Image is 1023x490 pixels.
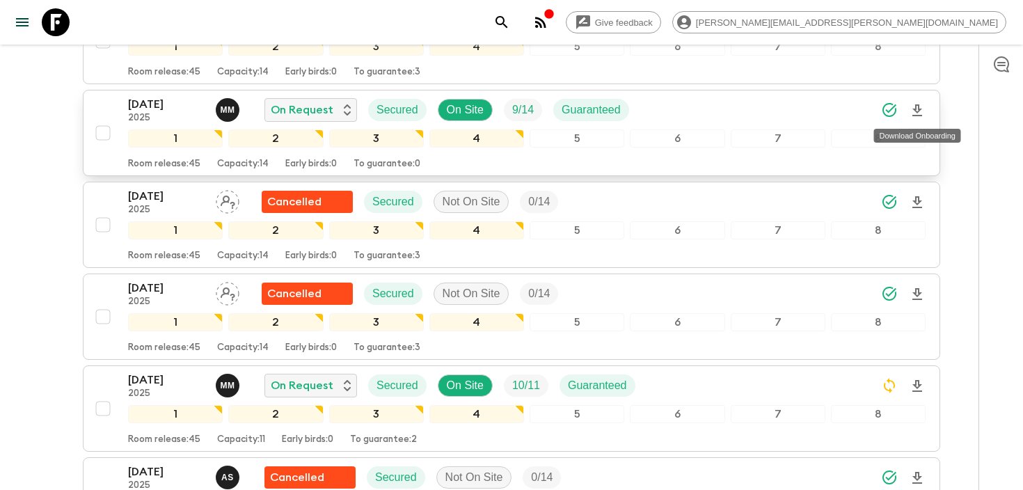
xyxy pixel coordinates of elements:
p: 0 / 14 [531,469,553,486]
div: 3 [329,313,424,331]
div: Secured [364,283,422,305]
p: A S [221,472,234,483]
div: 7 [731,38,825,56]
div: 6 [630,405,724,423]
span: Anne Sgrazzutti [216,470,242,481]
div: 5 [530,405,624,423]
p: 9 / 14 [512,102,534,118]
div: Download Onboarding [874,129,961,143]
div: 8 [831,129,926,148]
p: Early birds: 0 [285,251,337,262]
svg: Synced Successfully [881,285,898,302]
p: Capacity: 14 [217,159,269,170]
div: On Site [438,99,493,121]
a: Give feedback [566,11,661,33]
p: Secured [375,469,417,486]
p: 2025 [128,388,205,400]
div: 6 [630,38,724,56]
div: Secured [368,99,427,121]
p: Early birds: 0 [285,342,337,354]
div: 3 [329,38,424,56]
button: MM [216,98,242,122]
div: 4 [429,129,524,148]
p: To guarantee: 0 [354,159,420,170]
svg: Download Onboarding [909,102,926,119]
div: 2 [228,38,323,56]
div: 3 [329,221,424,239]
div: 3 [329,129,424,148]
p: [DATE] [128,372,205,388]
p: Not On Site [443,193,500,210]
button: [DATE]2025Mariana MartinsOn RequestSecuredOn SiteTrip FillGuaranteed12345678Room release:45Capaci... [83,90,940,176]
div: Trip Fill [520,283,558,305]
p: Room release: 45 [128,251,200,262]
div: Flash Pack cancellation [264,466,356,489]
div: 4 [429,313,524,331]
p: Not On Site [443,285,500,302]
svg: Download Onboarding [909,286,926,303]
div: Not On Site [434,283,509,305]
div: 6 [630,129,724,148]
p: Not On Site [445,469,503,486]
div: Secured [367,466,425,489]
p: Secured [372,285,414,302]
p: Early birds: 0 [285,159,337,170]
p: Capacity: 14 [217,251,269,262]
p: Cancelled [270,469,324,486]
p: Room release: 45 [128,67,200,78]
p: Early birds: 0 [285,67,337,78]
div: [PERSON_NAME][EMAIL_ADDRESS][PERSON_NAME][DOMAIN_NAME] [672,11,1006,33]
div: 2 [228,129,323,148]
svg: Synced Successfully [881,102,898,118]
div: 2 [228,405,323,423]
p: Early birds: 0 [282,434,333,445]
div: 3 [329,405,424,423]
p: Secured [376,377,418,394]
div: 8 [831,313,926,331]
div: 8 [831,221,926,239]
button: [DATE]2025Assign pack leaderFlash Pack cancellationSecuredNot On SiteTrip Fill12345678Room releas... [83,274,940,360]
span: Mariana Martins [216,378,242,389]
p: 0 / 14 [528,193,550,210]
div: Secured [364,191,422,213]
svg: Download Onboarding [909,470,926,487]
p: Guaranteed [562,102,621,118]
p: Room release: 45 [128,342,200,354]
p: On Site [447,377,484,394]
div: 6 [630,221,724,239]
div: Flash Pack cancellation [262,191,353,213]
p: 2025 [128,113,205,124]
button: search adventures [488,8,516,36]
svg: Synced Successfully [881,469,898,486]
div: 1 [128,129,223,148]
div: 6 [630,313,724,331]
p: Capacity: 14 [217,342,269,354]
div: 2 [228,313,323,331]
div: 7 [731,313,825,331]
p: Capacity: 14 [217,67,269,78]
p: On Request [271,377,333,394]
div: 1 [128,313,223,331]
button: [DATE]2025Assign pack leaderFlash Pack cancellationSecuredNot On SiteTrip Fill12345678Room releas... [83,182,940,268]
div: 1 [128,221,223,239]
p: 10 / 11 [512,377,540,394]
span: Give feedback [587,17,660,28]
p: Cancelled [267,193,322,210]
button: AS [216,466,242,489]
p: [DATE] [128,188,205,205]
div: 5 [530,221,624,239]
button: MM [216,374,242,397]
div: 7 [731,129,825,148]
div: 4 [429,38,524,56]
div: 5 [530,129,624,148]
svg: Synced Successfully [881,193,898,210]
div: 2 [228,221,323,239]
span: [PERSON_NAME][EMAIL_ADDRESS][PERSON_NAME][DOMAIN_NAME] [688,17,1006,28]
div: Flash Pack cancellation [262,283,353,305]
p: Secured [376,102,418,118]
p: To guarantee: 3 [354,342,420,354]
p: Capacity: 11 [217,434,265,445]
div: 8 [831,405,926,423]
svg: Sync Required - Changes detected [881,377,898,394]
div: Trip Fill [520,191,558,213]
